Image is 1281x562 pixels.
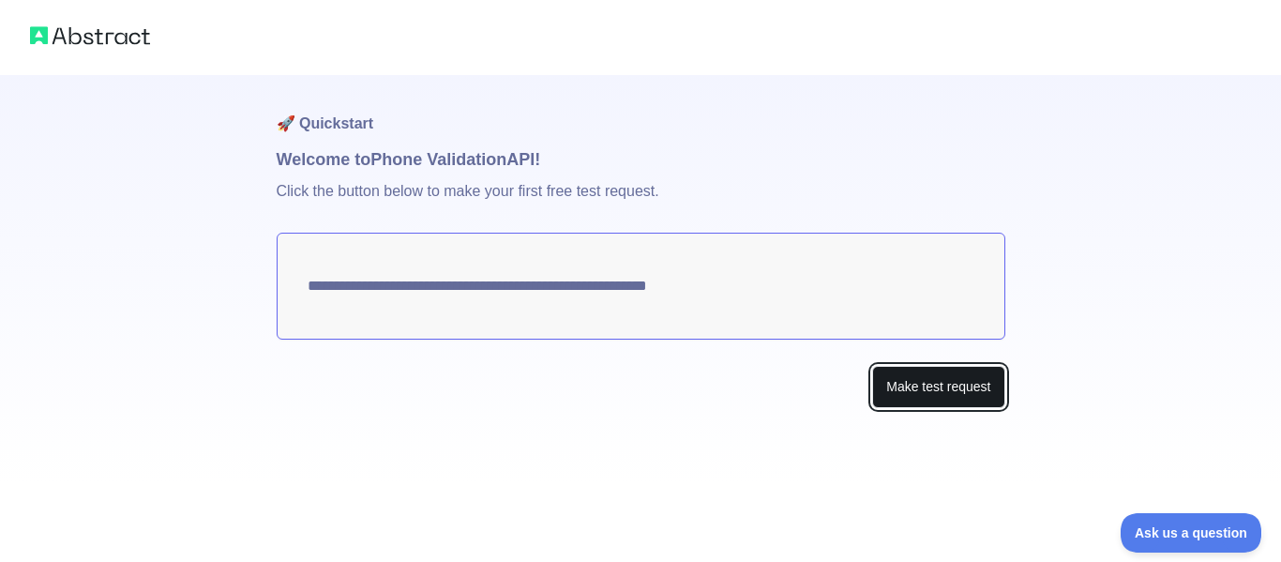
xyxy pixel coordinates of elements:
[277,75,1005,146] h1: 🚀 Quickstart
[872,366,1004,408] button: Make test request
[1121,513,1262,553] iframe: Toggle Customer Support
[30,23,150,49] img: Abstract logo
[277,173,1005,233] p: Click the button below to make your first free test request.
[277,146,1005,173] h1: Welcome to Phone Validation API!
